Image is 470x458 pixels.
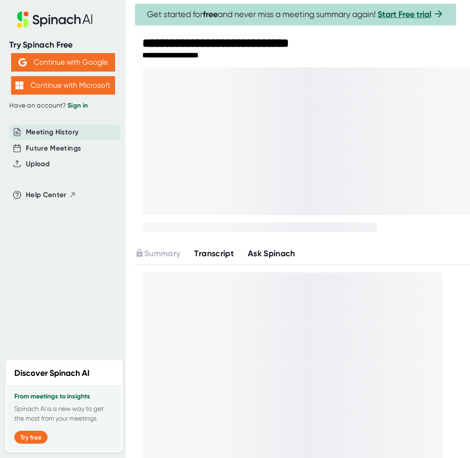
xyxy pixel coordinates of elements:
[9,102,116,110] div: Have an account?
[14,393,114,400] h3: From meetings to insights
[14,404,114,423] p: Spinach AI is a new way to get the most from your meetings
[135,247,180,260] button: Summary
[26,143,81,154] button: Future Meetings
[144,248,180,259] span: Summary
[248,248,295,259] span: Ask Spinach
[11,76,115,95] button: Continue with Microsoft
[18,58,27,66] img: Aehbyd4JwY73AAAAAElFTkSuQmCC
[203,9,218,19] b: free
[14,367,90,380] h2: Discover Spinach AI
[26,190,76,200] button: Help Center
[194,247,234,260] button: Transcript
[194,248,234,259] span: Transcript
[9,40,116,50] div: Try Spinach Free
[248,247,295,260] button: Ask Spinach
[26,127,79,138] button: Meeting History
[11,53,115,72] button: Continue with Google
[135,247,194,260] div: Upgrade to access
[67,102,88,109] a: Sign in
[378,9,431,19] a: Start Free trial
[147,9,444,20] span: Get started for and never miss a meeting summary again!
[14,431,48,444] button: Try free
[26,190,67,200] span: Help Center
[26,159,49,169] button: Upload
